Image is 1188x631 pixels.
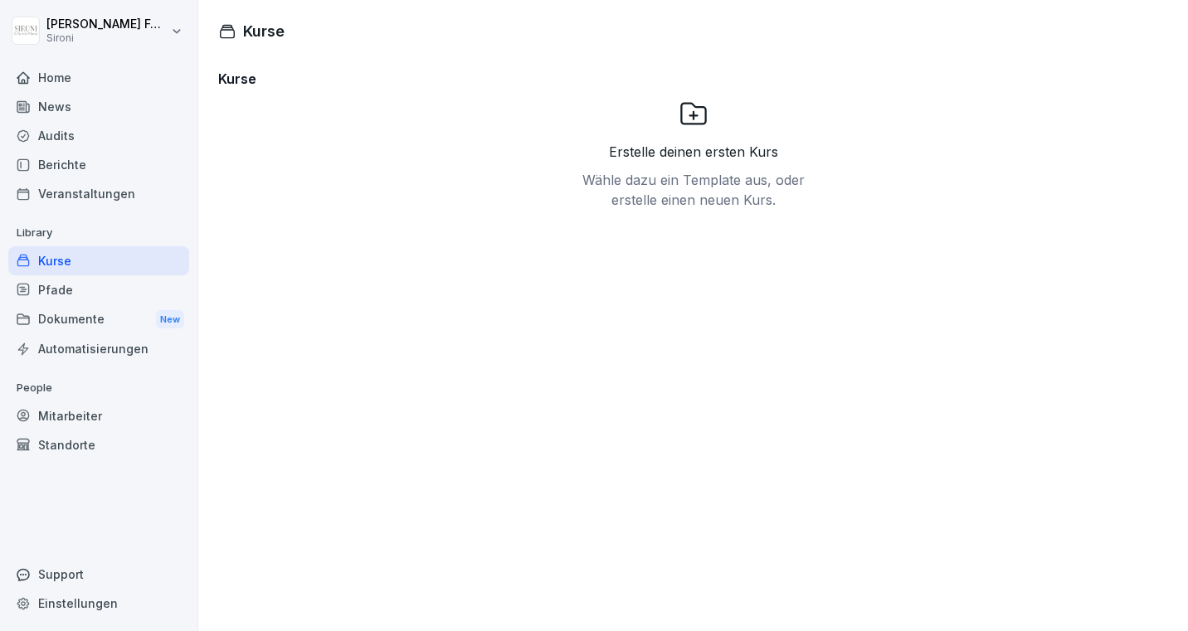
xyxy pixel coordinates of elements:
[8,560,189,589] div: Support
[8,430,189,459] a: Standorte
[8,150,189,179] a: Berichte
[218,69,1168,89] h3: Kurse
[8,92,189,121] a: News
[8,220,189,246] p: Library
[8,589,189,618] a: Einstellungen
[8,304,189,335] div: Dokumente
[46,17,168,32] p: [PERSON_NAME] Fornasir
[609,142,778,162] p: Erstelle deinen ersten Kurs
[8,375,189,401] p: People
[8,121,189,150] a: Audits
[8,246,189,275] a: Kurse
[46,32,168,44] p: Sironi
[577,170,810,210] p: Wähle dazu ein Template aus, oder erstelle einen neuen Kurs.
[8,179,189,208] a: Veranstaltungen
[243,20,285,42] h1: Kurse
[8,334,189,363] a: Automatisierungen
[8,275,189,304] a: Pfade
[156,310,184,329] div: New
[8,63,189,92] a: Home
[8,304,189,335] a: DokumenteNew
[8,401,189,430] a: Mitarbeiter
